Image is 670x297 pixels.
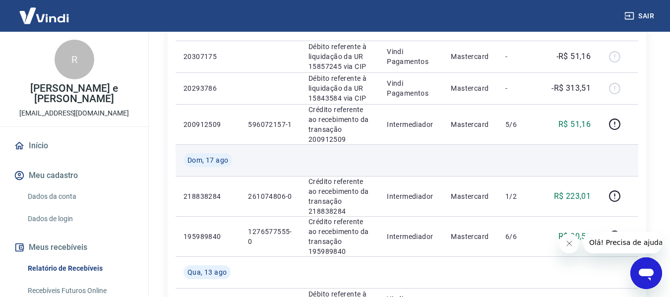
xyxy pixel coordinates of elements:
div: R [55,40,94,79]
p: Débito referente à liquidação da UR 15857245 via CIP [308,42,371,71]
p: Mastercard [451,83,489,93]
p: Vindi Pagamentos [387,47,435,66]
p: R$ 51,16 [558,119,591,130]
p: R$ 223,01 [554,190,591,202]
p: Intermediador [387,119,435,129]
p: 195989840 [183,232,232,241]
a: Relatório de Recebíveis [24,258,136,279]
p: 1/2 [505,191,535,201]
p: -R$ 313,51 [551,82,591,94]
p: [PERSON_NAME] e [PERSON_NAME] [8,83,140,104]
span: Qua, 13 ago [187,267,227,277]
p: 20307175 [183,52,232,61]
button: Meu cadastro [12,165,136,186]
iframe: Mensagem da empresa [583,232,662,253]
iframe: Fechar mensagem [559,234,579,253]
a: Dados de login [24,209,136,229]
p: Intermediador [387,191,435,201]
img: Vindi [12,0,76,31]
p: 596072157-1 [248,119,293,129]
p: - [505,83,535,93]
p: 5/6 [505,119,535,129]
p: -R$ 51,16 [556,51,591,62]
p: Mastercard [451,232,489,241]
p: 218838284 [183,191,232,201]
a: Início [12,135,136,157]
p: Vindi Pagamentos [387,78,435,98]
p: 20293786 [183,83,232,93]
p: Crédito referente ao recebimento da transação 218838284 [308,177,371,216]
p: Crédito referente ao recebimento da transação 195989840 [308,217,371,256]
p: Débito referente à liquidação da UR 15843584 via CIP [308,73,371,103]
p: 200912509 [183,119,232,129]
p: Mastercard [451,191,489,201]
a: Dados da conta [24,186,136,207]
button: Meus recebíveis [12,237,136,258]
p: R$ 90,50 [558,231,591,242]
span: Dom, 17 ago [187,155,228,165]
p: Intermediador [387,232,435,241]
iframe: Botão para abrir a janela de mensagens [630,257,662,289]
p: - [505,52,535,61]
button: Sair [622,7,658,25]
p: Crédito referente ao recebimento da transação 200912509 [308,105,371,144]
span: Olá! Precisa de ajuda? [6,7,83,15]
p: Mastercard [451,119,489,129]
p: [EMAIL_ADDRESS][DOMAIN_NAME] [19,108,129,119]
p: 261074806-0 [248,191,293,201]
p: Mastercard [451,52,489,61]
p: 1276577555-0 [248,227,293,246]
p: 6/6 [505,232,535,241]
